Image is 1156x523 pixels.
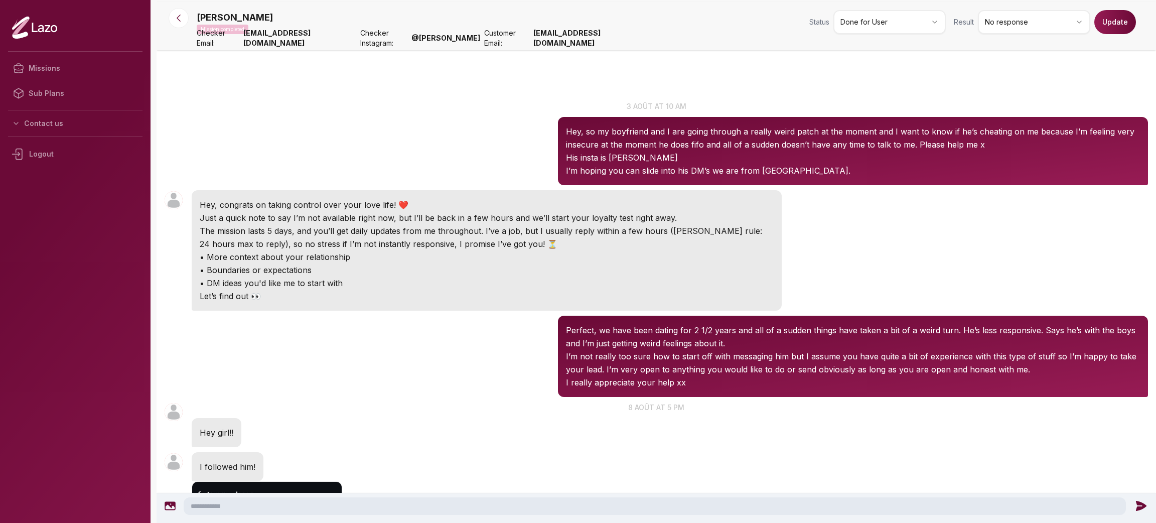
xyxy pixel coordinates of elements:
[566,350,1140,376] p: I’m not really too sure how to start off with messaging him but I assume you have quite a bit of ...
[197,11,273,25] p: [PERSON_NAME]
[809,17,829,27] span: Status
[8,56,142,81] a: Missions
[200,460,255,473] p: I followed him!
[8,141,142,167] div: Logout
[200,211,774,224] p: Just a quick note to say I’m not available right now, but I’ll be back in a few hours and we’ll s...
[566,125,1140,151] p: Hey, so my boyfriend and I are going through a really weird patch at the moment and I want to kno...
[157,402,1156,413] p: 8 août at 5 pm
[157,101,1156,111] p: 3 août at 10 am
[200,426,233,439] p: Hey girl!!
[566,324,1140,350] p: Perfect, we have been dating for 2 1/2 years and all of a sudden things have taken a bit of a wei...
[533,28,646,48] strong: [EMAIL_ADDRESS][DOMAIN_NAME]
[243,28,356,48] strong: [EMAIL_ADDRESS][DOMAIN_NAME]
[954,17,974,27] span: Result
[8,114,142,133] button: Contact us
[197,25,248,34] p: Mission completed
[200,198,774,211] p: Hey, congrats on taking control over your love life! ❤️
[200,290,774,303] p: Let’s find out 👀
[165,453,183,471] img: User avatar
[566,164,1140,177] p: I’m hoping you can slide into his DM’s we are from [GEOGRAPHIC_DATA].
[484,28,529,48] span: Customer Email:
[200,277,774,290] p: • DM ideas you'd like me to start with
[566,151,1140,164] p: His insta is [PERSON_NAME]
[1094,10,1136,34] button: Update
[8,81,142,106] a: Sub Plans
[566,376,1140,389] p: I really appreciate your help xx
[200,250,774,264] p: • More context about your relationship
[200,224,774,250] p: The mission lasts 5 days, and you’ll get daily updates from me throughout. I’ve a job, but I usua...
[197,28,239,48] span: Checker Email:
[165,191,183,209] img: User avatar
[360,28,407,48] span: Checker Instagram:
[200,264,774,277] p: • Boundaries or expectations
[411,33,480,43] strong: @ [PERSON_NAME]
